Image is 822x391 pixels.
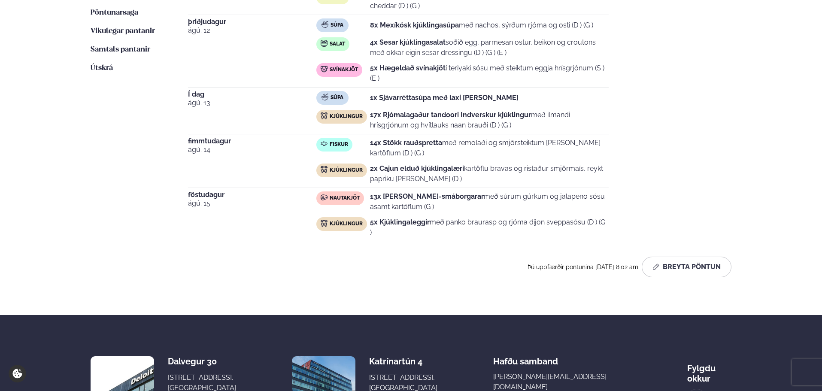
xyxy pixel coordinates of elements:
span: Vikulegar pantanir [91,27,155,35]
div: Katrínartún 4 [369,356,437,367]
span: þriðjudagur [188,18,316,25]
span: Í dag [188,91,316,98]
span: Súpa [331,94,343,101]
strong: 8x Mexíkósk kjúklingasúpa [370,21,459,29]
span: Salat [330,41,345,48]
div: Fylgdu okkur [687,356,731,384]
strong: 4x Sesar kjúklingasalat [370,38,446,46]
a: Vikulegar pantanir [91,26,155,36]
span: Kjúklingur [330,167,363,174]
span: ágú. 14 [188,145,316,155]
span: fimmtudagur [188,138,316,145]
a: Útskrá [91,63,113,73]
p: með ilmandi hrísgrjónum og hvítlauks naan brauði (D ) (G ) [370,110,609,130]
p: soðið egg, parmesan ostur, beikon og croutons með okkar eigin sesar dressingu (D ) (G ) (E ) [370,37,609,58]
button: Breyta Pöntun [642,257,731,277]
p: kartöflu bravas og ristaður smjörmaís, reykt papriku [PERSON_NAME] (D ) [370,164,609,184]
span: Kjúklingur [330,113,363,120]
span: ágú. 15 [188,198,316,209]
strong: 1x Sjávarréttasúpa með laxi [PERSON_NAME] [370,94,519,102]
p: með súrum gúrkum og jalapeno sósu ásamt kartöflum (G ) [370,191,609,212]
strong: 13x [PERSON_NAME]-smáborgarar [370,192,484,200]
span: Svínakjöt [330,67,358,73]
span: Pöntunarsaga [91,9,138,16]
span: ágú. 13 [188,98,316,108]
span: Samtals pantanir [91,46,150,53]
img: chicken.svg [321,112,328,119]
strong: 17x Rjómalagaður tandoori Indverskur kjúklingur [370,111,531,119]
p: í teriyaki sósu með steiktum eggja hrísgrjónum (S ) (E ) [370,63,609,84]
a: Cookie settings [9,365,26,382]
img: beef.svg [321,194,328,201]
img: chicken.svg [321,166,328,173]
span: Þú uppfærðir pöntunina [DATE] 8:02 am [528,264,638,270]
span: Hafðu samband [493,349,558,367]
img: soup.svg [322,94,328,100]
img: pork.svg [321,66,328,73]
span: Útskrá [91,64,113,72]
span: föstudagur [188,191,316,198]
div: Dalvegur 30 [168,356,236,367]
strong: 5x Hægeldað svínakjöt [370,64,446,72]
strong: 14x Stökk rauðspretta [370,139,442,147]
strong: 2x Cajun elduð kjúklingalæri [370,164,464,173]
p: með nachos, sýrðum rjóma og osti (D ) (G ) [370,20,593,30]
a: Pöntunarsaga [91,8,138,18]
span: Nautakjöt [330,195,360,202]
img: salad.svg [321,40,328,47]
span: Kjúklingur [330,221,363,227]
span: Fiskur [330,141,348,148]
span: ágú. 12 [188,25,316,36]
p: með remolaði og smjörsteiktum [PERSON_NAME] kartöflum (D ) (G ) [370,138,609,158]
span: Súpa [331,22,343,29]
a: Samtals pantanir [91,45,150,55]
img: soup.svg [322,21,328,28]
img: chicken.svg [321,220,328,227]
p: með panko braurasp og rjóma dijon sveppasósu (D ) (G ) [370,217,609,238]
img: fish.svg [321,140,328,147]
strong: 5x Kjúklingaleggir [370,218,430,226]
